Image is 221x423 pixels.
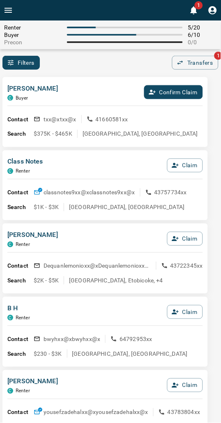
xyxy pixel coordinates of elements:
p: Search [7,203,34,212]
p: Class Notes [7,157,43,167]
p: [GEOGRAPHIC_DATA], [GEOGRAPHIC_DATA] [72,350,188,358]
button: Claim [167,159,203,173]
p: 43757734xx [154,189,187,197]
p: $1K - $3K [34,203,59,211]
p: 41660581xx [96,115,129,123]
button: Claim [167,305,203,319]
p: 43722345xx [170,262,203,270]
div: condos.ca [7,389,13,394]
span: Buyer [4,32,62,38]
button: Profile [205,2,221,18]
p: $375K - $465K [34,130,72,138]
button: Claim [167,379,203,393]
button: Filters [2,56,40,70]
span: Precon [4,39,62,45]
div: condos.ca [7,95,13,101]
p: classnotes9xx@x classnotes9xx@x [44,189,135,197]
p: Buyer [16,95,28,101]
p: Contact [7,335,34,344]
p: Search [7,130,34,139]
p: Search [7,350,34,359]
button: Transfers [172,56,219,70]
p: [GEOGRAPHIC_DATA], Etobicoke, +4 [69,277,163,285]
span: 5 / 20 [188,24,217,31]
p: bwyhxx@x bwyhxx@x [44,335,100,343]
span: 1 [195,1,203,9]
p: Renter [16,389,30,394]
div: condos.ca [7,168,13,174]
p: 64792953xx [120,335,152,343]
p: [PERSON_NAME] [7,377,58,387]
div: condos.ca [7,315,13,321]
span: 6 / 10 [188,32,217,38]
p: 43783804xx [168,409,200,417]
p: [GEOGRAPHIC_DATA], [GEOGRAPHIC_DATA] [69,203,184,211]
p: [GEOGRAPHIC_DATA], [GEOGRAPHIC_DATA] [83,130,198,138]
p: $2K - $5K [34,277,59,285]
span: Renter [4,24,62,31]
p: Renter [16,315,30,321]
p: B H [7,304,30,314]
p: Renter [16,242,30,248]
p: $230 - $3K [34,350,62,358]
p: [PERSON_NAME] [7,230,58,240]
div: condos.ca [7,242,13,248]
p: Dequanlemonioxx@x Dequanlemonioxx@x [44,262,151,270]
span: 0 / 0 [188,39,217,45]
p: Contact [7,262,34,271]
p: [PERSON_NAME] [7,84,58,93]
button: Confirm Claim [144,85,203,99]
button: Claim [167,232,203,246]
button: 1 [186,2,202,18]
p: txx@x txx@x [44,115,76,123]
p: Search [7,277,34,285]
p: Contact [7,409,34,417]
p: Contact [7,189,34,197]
p: yousefzadehalxx@x yousefzadehalxx@x [44,409,148,417]
p: Contact [7,115,34,124]
p: Renter [16,168,30,174]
